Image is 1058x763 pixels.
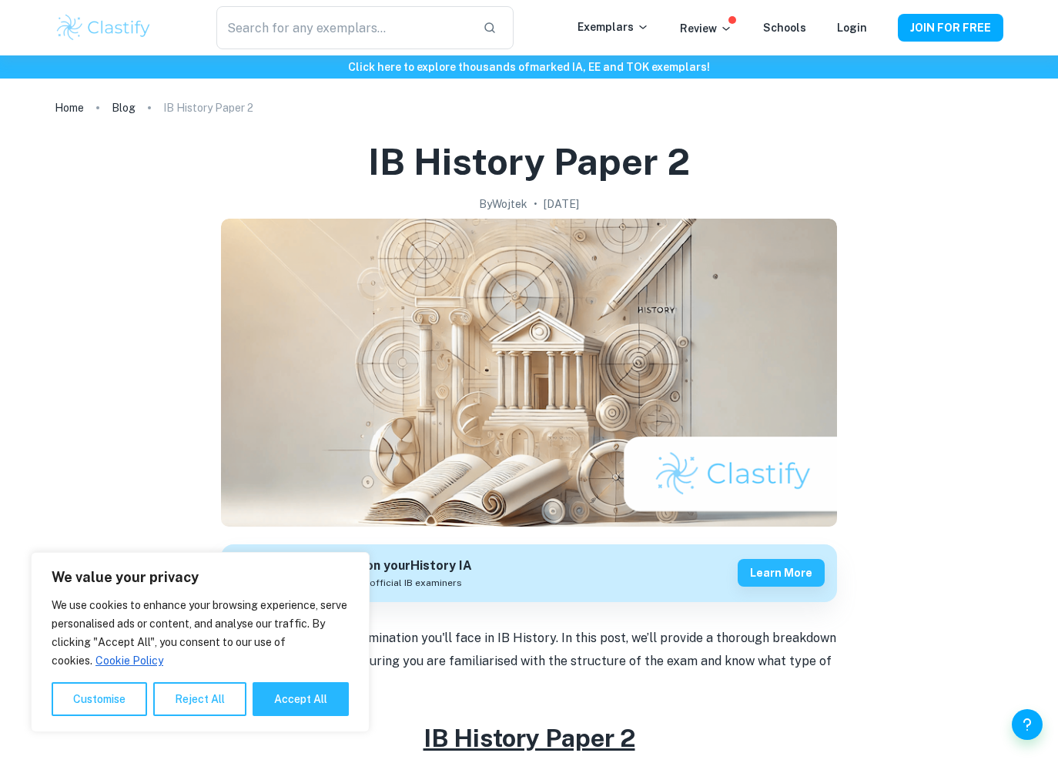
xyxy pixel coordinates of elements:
[479,196,527,213] h2: By Wojtek
[368,137,690,186] h1: IB History Paper 2
[763,22,806,34] a: Schools
[544,196,579,213] h2: [DATE]
[898,14,1003,42] button: JOIN FOR FREE
[424,724,635,752] u: IB History Paper 2
[578,18,649,35] p: Exemplars
[221,627,837,697] p: Paper 2 is the second examination you'll face in IB History. In this post, we’ll provide a thorou...
[1012,709,1043,740] button: Help and Feedback
[221,544,837,602] a: Get feedback on yourHistory IAMarked only by official IB examinersLearn more
[153,682,246,716] button: Reject All
[52,682,147,716] button: Customise
[253,682,349,716] button: Accept All
[3,59,1055,75] h6: Click here to explore thousands of marked IA, EE and TOK exemplars !
[279,557,472,576] h6: Get feedback on your History IA
[55,97,84,119] a: Home
[680,20,732,37] p: Review
[52,596,349,670] p: We use cookies to enhance your browsing experience, serve personalised ads or content, and analys...
[52,568,349,587] p: We value your privacy
[221,219,837,527] img: IB History Paper 2 cover image
[163,99,253,116] p: IB History Paper 2
[112,97,136,119] a: Blog
[738,559,825,587] button: Learn more
[55,12,152,43] img: Clastify logo
[95,654,164,668] a: Cookie Policy
[534,196,537,213] p: •
[216,6,470,49] input: Search for any exemplars...
[299,576,462,590] span: Marked only by official IB examiners
[31,552,370,732] div: We value your privacy
[837,22,867,34] a: Login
